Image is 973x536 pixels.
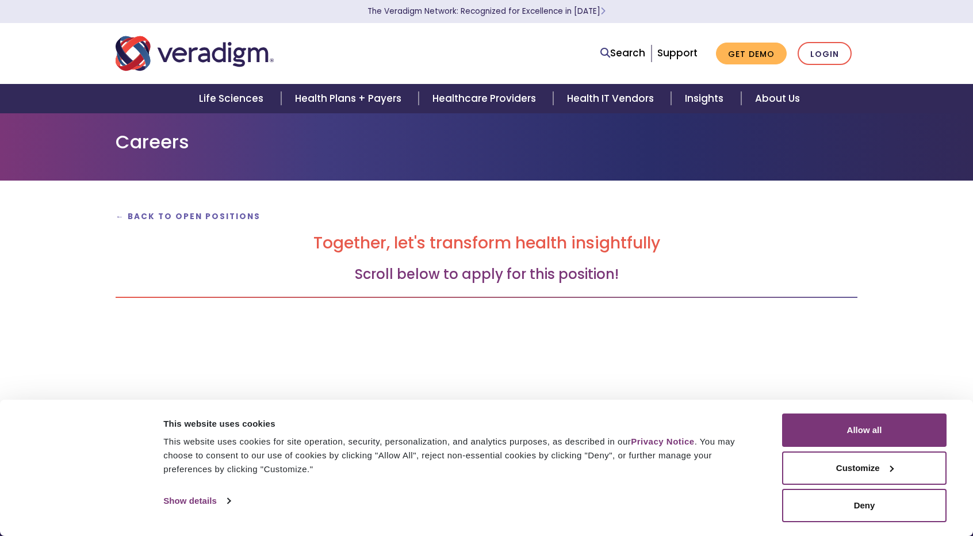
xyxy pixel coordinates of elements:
[782,414,947,447] button: Allow all
[657,46,698,60] a: Support
[600,6,606,17] span: Learn More
[185,84,281,113] a: Life Sciences
[741,84,814,113] a: About Us
[163,492,230,510] a: Show details
[281,84,419,113] a: Health Plans + Payers
[716,43,787,65] a: Get Demo
[782,489,947,522] button: Deny
[116,211,261,222] a: ← Back to Open Positions
[116,131,857,153] h1: Careers
[600,45,645,61] a: Search
[419,84,553,113] a: Healthcare Providers
[116,35,274,72] img: Veradigm logo
[163,435,756,476] div: This website uses cookies for site operation, security, personalization, and analytics purposes, ...
[553,84,671,113] a: Health IT Vendors
[367,6,606,17] a: The Veradigm Network: Recognized for Excellence in [DATE]Learn More
[798,42,852,66] a: Login
[631,437,694,446] a: Privacy Notice
[116,266,857,283] h3: Scroll below to apply for this position!
[782,451,947,485] button: Customize
[163,417,756,431] div: This website uses cookies
[671,84,741,113] a: Insights
[116,233,857,253] h2: Together, let's transform health insightfully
